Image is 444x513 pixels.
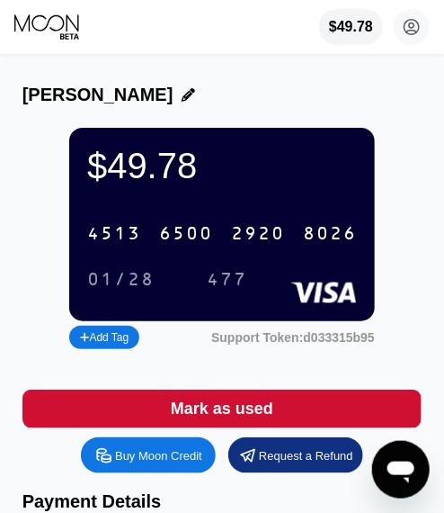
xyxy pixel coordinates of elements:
div: $49.78 [319,9,383,45]
div: Request a Refund [228,437,363,473]
div: Mark as used [22,390,422,428]
div: Support Token: d033315b95 [211,330,375,345]
div: $49.78 [329,19,373,35]
iframe: Button to launch messaging window [372,441,430,499]
div: Support Token:d033315b95 [211,330,375,345]
div: $49.78 [87,146,357,186]
div: 8026 [303,224,357,245]
div: Buy Moon Credit [115,448,202,463]
div: Mark as used [171,399,273,419]
div: 01/28 [87,270,155,291]
div: Request a Refund [259,448,353,463]
div: Payment Details [22,491,422,512]
div: Buy Moon Credit [81,437,216,473]
div: 477 [207,270,247,291]
div: 2920 [231,224,285,245]
div: Add Tag [69,326,139,349]
div: 4513 [87,224,141,245]
div: Add Tag [80,331,129,344]
div: 4513650029208026 [76,215,368,252]
div: 01/28 [74,265,168,294]
div: [PERSON_NAME] [22,85,173,105]
div: 477 [193,265,261,294]
div: 6500 [159,224,213,245]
